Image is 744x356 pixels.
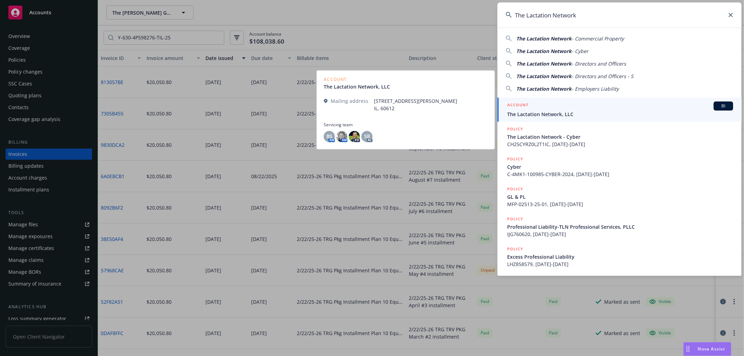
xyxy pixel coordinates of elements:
span: - Cyber [572,48,588,54]
h5: POLICY [507,245,523,252]
span: LHZ858579, [DATE]-[DATE] [507,260,733,268]
input: Search... [497,2,742,28]
span: Professional Liability-TLN Professional Services, PLLC [507,223,733,230]
span: - Directors and Officers [572,60,626,67]
span: The Lactation Network [516,48,572,54]
span: The Lactation Network [516,60,572,67]
h5: POLICY [507,126,523,132]
span: Excess Professional Liability [507,253,733,260]
span: The Lactation Network [516,73,572,79]
a: POLICYExcess Professional LiabilityLHZ858579, [DATE]-[DATE] [497,242,742,272]
a: POLICYThe Lactation Network - CyberCH25CYRZ0L2T1IC, [DATE]-[DATE] [497,122,742,152]
span: - Employers Liability [572,85,619,92]
span: The Lactation Network - Cyber [507,133,733,141]
span: - Directors and Officers - S [572,73,633,79]
h5: POLICY [507,185,523,192]
h5: POLICY [507,156,523,162]
div: Drag to move [684,342,692,356]
span: Cyber [507,163,733,171]
button: Nova Assist [683,342,731,356]
span: GL & PL [507,193,733,200]
a: ACCOUNTBIThe Lactation Network, LLC [497,98,742,122]
h5: POLICY [507,215,523,222]
span: CH25CYRZ0L2T1IC, [DATE]-[DATE] [507,141,733,148]
span: Nova Assist [698,346,726,352]
span: C-4MK1-100985-CYBER-2024, [DATE]-[DATE] [507,171,733,178]
span: The Lactation Network [516,35,572,42]
a: POLICYGL & PLMFP-02513-25-01, [DATE]-[DATE] [497,182,742,212]
span: IJG760620, [DATE]-[DATE] [507,230,733,238]
span: MFP-02513-25-01, [DATE]-[DATE] [507,200,733,208]
span: The Lactation Network [516,85,572,92]
a: POLICYProfessional Liability-TLN Professional Services, PLLCIJG760620, [DATE]-[DATE] [497,212,742,242]
a: POLICYCyberC-4MK1-100985-CYBER-2024, [DATE]-[DATE] [497,152,742,182]
h5: ACCOUNT [507,101,528,110]
span: The Lactation Network, LLC [507,111,733,118]
span: - Commercial Property [572,35,624,42]
span: BI [716,103,730,109]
